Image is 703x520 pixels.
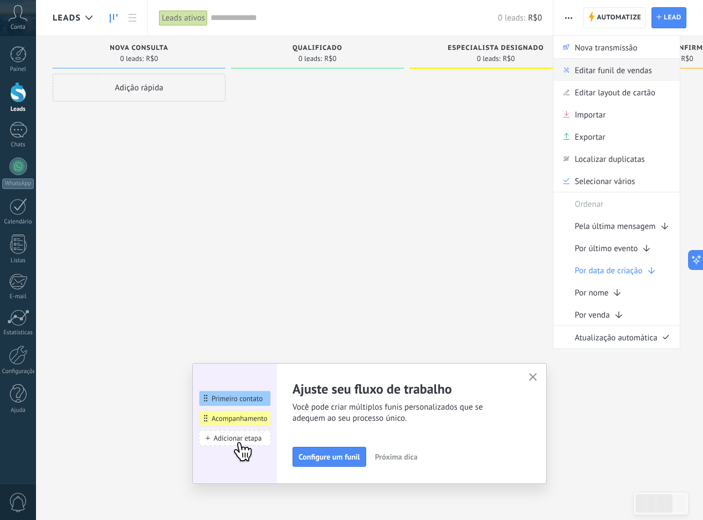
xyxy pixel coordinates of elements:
span: Localizar duplicatas [574,147,644,170]
span: Conta [11,24,25,31]
div: Painel [2,66,34,73]
span: Próxima dica [375,453,418,461]
span: Editar layout de cartão [574,81,655,103]
span: Pela última mensagem [574,215,655,237]
a: Lista [123,7,142,29]
div: Leads ativos [159,10,208,26]
div: Ajuda [2,407,34,414]
span: Especialista designado [448,44,543,52]
div: E-mail [2,293,34,300]
div: Adição rápida [53,74,225,101]
div: Nova consulta [58,44,220,54]
div: WhatsApp [2,179,34,189]
span: Por venda [574,303,609,325]
span: Leads [53,13,81,23]
a: Automatize [583,7,646,28]
button: Próxima dica [370,448,423,465]
h2: Ajuste seu fluxo de trabalho [293,380,515,397]
span: Qualificado [293,44,342,52]
div: Leads [2,106,34,113]
a: Leads [104,7,123,29]
span: 0 leads: [120,55,144,62]
span: Por último evento [574,237,638,259]
span: R$0 [146,55,158,62]
span: Você pode criar múltiplos funis personalizados que se adequem ao seu processo único. [293,402,515,424]
span: Nova transmissão [574,36,637,58]
span: 0 leads: [299,55,322,62]
div: Especialista designado [415,44,577,54]
span: 0 leads: [477,55,501,62]
div: Listas [2,257,34,264]
div: Estatísticas [2,329,34,337]
span: Selecionar vários [574,170,635,192]
span: 0 leads: [498,13,525,23]
a: Lead [651,7,686,28]
span: Por nome [574,281,608,303]
span: R$0 [502,55,515,62]
span: Ordenar [574,192,603,215]
span: Automatize [597,8,641,28]
span: R$0 [681,55,693,62]
span: R$0 [528,13,542,23]
div: Qualificado [237,44,398,54]
div: Chats [2,141,34,149]
div: Calendário [2,218,34,226]
span: Nova consulta [110,44,168,52]
button: Mais [561,7,577,28]
span: Importar [574,103,605,125]
span: Por data de criação [574,259,642,281]
span: Exportar [574,125,605,147]
span: Configure um funil [299,453,360,461]
span: R$0 [324,55,336,62]
span: Editar funil de vendas [574,59,651,81]
span: Atualização automática [574,326,657,348]
button: Configure um funil [293,447,366,467]
span: Lead [664,8,681,28]
div: Configurações [2,368,34,375]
